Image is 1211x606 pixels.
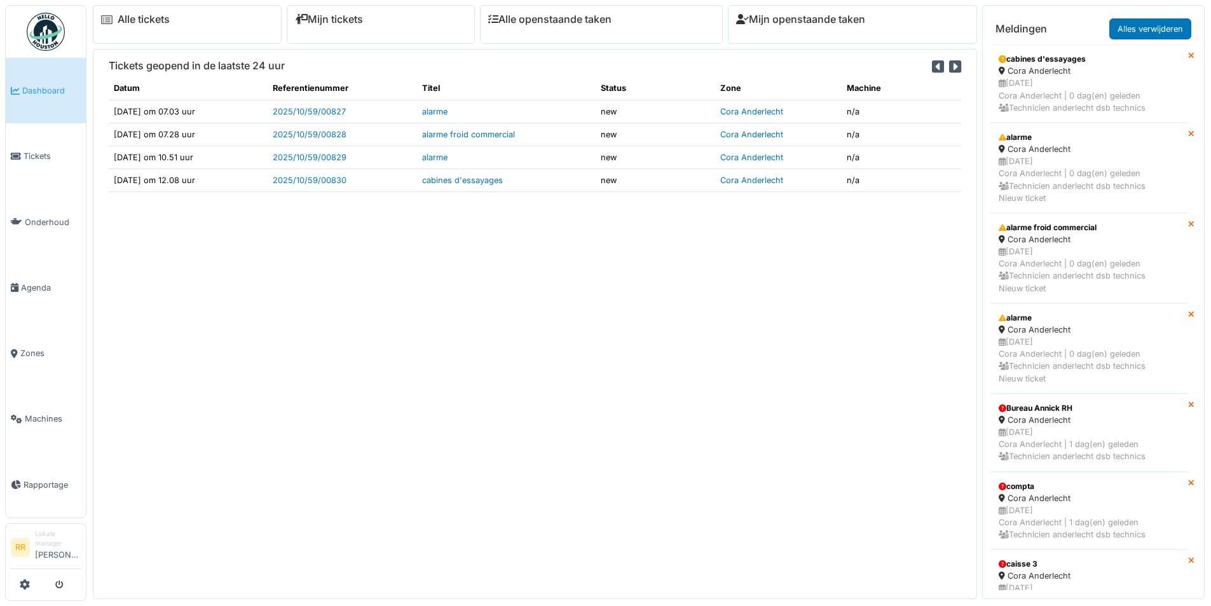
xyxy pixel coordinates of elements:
span: Onderhoud [25,216,81,228]
a: compta Cora Anderlecht [DATE]Cora Anderlecht | 1 dag(en) geleden Technicien anderlecht dsb technics [990,472,1188,550]
a: Mijn openstaande taken [736,13,865,25]
td: [DATE] om 07.28 uur [109,123,268,146]
a: Machines [6,386,86,451]
li: RR [11,538,30,557]
th: Zone [715,77,842,100]
a: alarme froid commercial Cora Anderlecht [DATE]Cora Anderlecht | 0 dag(en) geleden Technicien ande... [990,213,1188,303]
a: alarme froid commercial [422,130,515,139]
span: Machines [25,413,81,425]
a: Alle tickets [118,13,170,25]
td: [DATE] om 12.08 uur [109,169,268,192]
span: Tickets [24,150,81,162]
a: Cora Anderlecht [720,153,783,162]
div: compta [999,481,1180,492]
div: Cora Anderlecht [999,324,1180,336]
div: [DATE] Cora Anderlecht | 0 dag(en) geleden Technicien anderlecht dsb technics Nieuw ticket [999,336,1180,385]
a: Rapportage [6,452,86,518]
a: Cora Anderlecht [720,130,783,139]
div: alarme [999,132,1180,143]
div: Cora Anderlecht [999,233,1180,245]
div: [DATE] Cora Anderlecht | 1 dag(en) geleden Technicien anderlecht dsb technics [999,504,1180,541]
a: 2025/10/59/00829 [273,153,346,162]
th: Titel [417,77,596,100]
td: [DATE] om 10.51 uur [109,146,268,169]
a: Mijn tickets [295,13,363,25]
a: RR Lokale manager[PERSON_NAME] [11,529,81,569]
a: Zones [6,320,86,386]
a: Onderhoud [6,189,86,255]
a: Agenda [6,255,86,320]
a: Cora Anderlecht [720,107,783,116]
td: new [596,123,715,146]
a: Tickets [6,123,86,189]
div: Cora Anderlecht [999,143,1180,155]
a: Bureau Annick RH Cora Anderlecht [DATE]Cora Anderlecht | 1 dag(en) geleden Technicien anderlecht ... [990,394,1188,472]
div: Cora Anderlecht [999,492,1180,504]
h6: Meldingen [995,23,1047,35]
td: new [596,169,715,192]
div: Bureau Annick RH [999,403,1180,414]
div: [DATE] Cora Anderlecht | 0 dag(en) geleden Technicien anderlecht dsb technics Nieuw ticket [999,155,1180,204]
th: Datum [109,77,268,100]
td: [DATE] om 07.03 uur [109,100,268,123]
span: Rapportage [24,479,81,491]
div: [DATE] Cora Anderlecht | 0 dag(en) geleden Technicien anderlecht dsb technics Nieuw ticket [999,245,1180,294]
a: cabines d'essayages [422,176,503,185]
td: n/a [842,146,961,169]
div: alarme [999,312,1180,324]
td: n/a [842,169,961,192]
div: [DATE] Cora Anderlecht | 1 dag(en) geleden Technicien anderlecht dsb technics [999,426,1180,463]
td: n/a [842,123,961,146]
a: alarme Cora Anderlecht [DATE]Cora Anderlecht | 0 dag(en) geleden Technicien anderlecht dsb techni... [990,303,1188,394]
a: 2025/10/59/00827 [273,107,346,116]
a: alarme [422,153,448,162]
td: new [596,100,715,123]
div: cabines d'essayages [999,53,1180,65]
a: Alle openstaande taken [488,13,612,25]
td: n/a [842,100,961,123]
th: Referentienummer [268,77,417,100]
a: Alles verwijderen [1109,18,1191,39]
td: new [596,146,715,169]
a: alarme [422,107,448,116]
li: [PERSON_NAME] [35,529,81,566]
div: [DATE] Cora Anderlecht | 0 dag(en) geleden Technicien anderlecht dsb technics [999,77,1180,114]
span: Agenda [21,282,81,294]
th: Status [596,77,715,100]
a: Cora Anderlecht [720,176,783,185]
span: Zones [20,347,81,359]
a: alarme Cora Anderlecht [DATE]Cora Anderlecht | 0 dag(en) geleden Technicien anderlecht dsb techni... [990,123,1188,213]
div: alarme froid commercial [999,222,1180,233]
th: Machine [842,77,961,100]
div: Cora Anderlecht [999,570,1180,582]
div: Cora Anderlecht [999,414,1180,426]
a: cabines d'essayages Cora Anderlecht [DATE]Cora Anderlecht | 0 dag(en) geleden Technicien anderlec... [990,45,1188,123]
h6: Tickets geopend in de laatste 24 uur [109,60,285,72]
a: Dashboard [6,58,86,123]
div: caisse 3 [999,558,1180,570]
div: Lokale manager [35,529,81,549]
a: 2025/10/59/00830 [273,176,346,185]
a: 2025/10/59/00828 [273,130,346,139]
span: Dashboard [22,85,81,97]
div: Cora Anderlecht [999,65,1180,77]
img: Badge_color-CXgf-gQk.svg [27,13,65,51]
